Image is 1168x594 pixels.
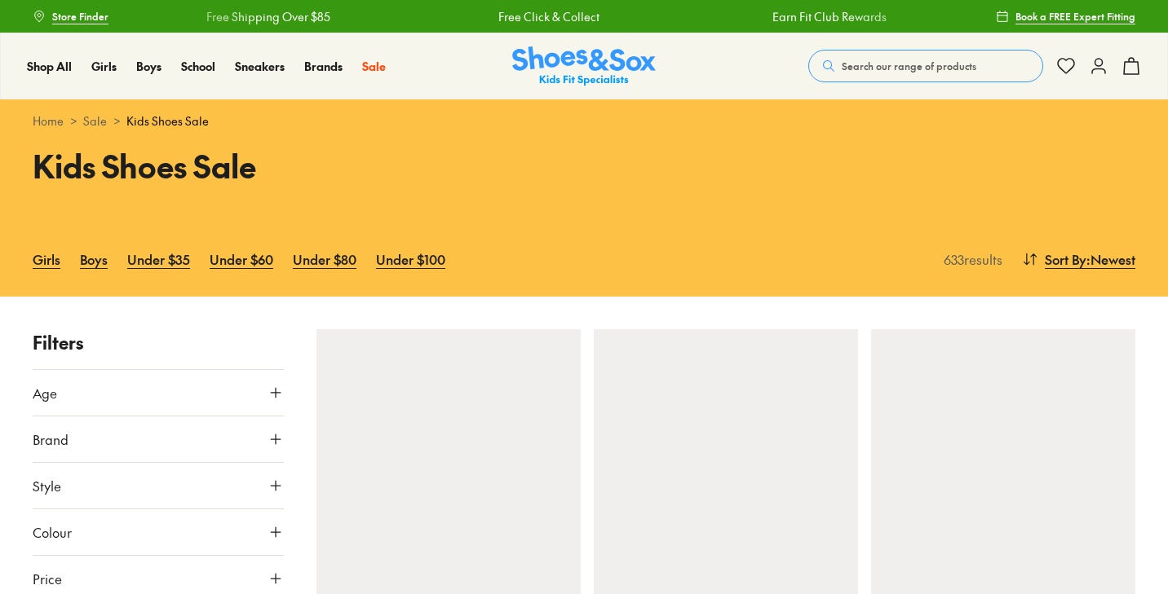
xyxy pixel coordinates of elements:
div: > > [33,112,1135,130]
button: Search our range of products [808,50,1043,82]
a: Free Click & Collect [491,8,592,25]
span: Store Finder [52,9,108,24]
span: Price [33,569,62,588]
a: Sale [362,58,386,75]
span: Boys [136,58,161,74]
span: Sneakers [235,58,285,74]
a: School [181,58,215,75]
a: Store Finder [33,2,108,31]
span: Sale [362,58,386,74]
a: Sale [83,112,107,130]
a: Girls [33,241,60,277]
a: Earn Fit Club Rewards [765,8,879,25]
span: Sort By [1045,249,1086,269]
a: Boys [80,241,108,277]
span: Colour [33,522,72,542]
a: Home [33,112,64,130]
a: Under $100 [376,241,445,277]
span: Shop All [27,58,72,74]
span: School [181,58,215,74]
span: Age [33,383,57,403]
a: Boys [136,58,161,75]
span: : Newest [1086,249,1135,269]
a: Book a FREE Expert Fitting [996,2,1135,31]
a: Under $35 [127,241,190,277]
span: Book a FREE Expert Fitting [1015,9,1135,24]
button: Sort By:Newest [1022,241,1135,277]
a: Shop All [27,58,72,75]
span: Brands [304,58,343,74]
h1: Kids Shoes Sale [33,143,564,189]
button: Colour [33,509,284,555]
a: Free Shipping Over $85 [199,8,323,25]
span: Style [33,476,61,495]
img: SNS_Logo_Responsive.svg [512,46,656,86]
a: Girls [91,58,117,75]
button: Age [33,370,284,416]
a: Sneakers [235,58,285,75]
p: Filters [33,329,284,356]
a: Brands [304,58,343,75]
a: Under $80 [293,241,356,277]
span: Kids Shoes Sale [126,112,209,130]
span: Girls [91,58,117,74]
button: Brand [33,416,284,462]
p: 633 results [937,249,1002,269]
a: Under $60 [210,241,273,277]
span: Search our range of products [842,59,976,73]
button: Style [33,463,284,508]
span: Brand [33,429,69,449]
a: Shoes & Sox [512,46,656,86]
